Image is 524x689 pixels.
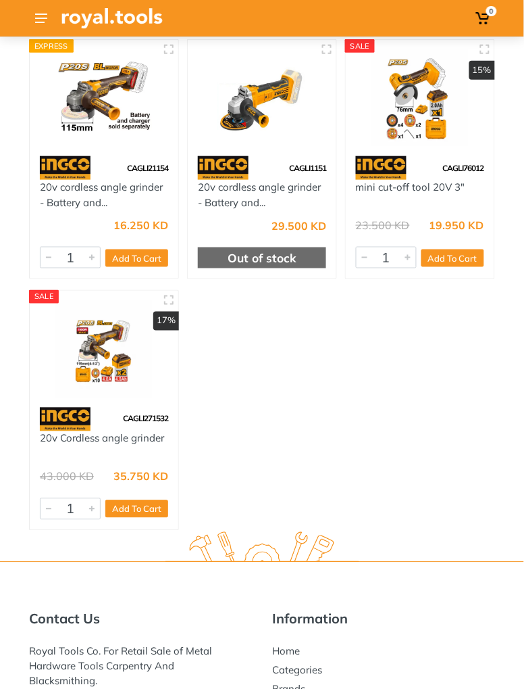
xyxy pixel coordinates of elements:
[289,163,326,173] span: CAGLI1151
[127,163,168,173] span: CAGLI21154
[345,39,375,53] div: SALE
[61,8,163,28] img: Royal Tools Logo
[40,301,168,397] img: Royal Tools - 20v Cordless angle grinder
[40,156,90,180] img: 91.webp
[271,220,326,231] div: 29.500 KD
[356,156,407,180] img: 91.webp
[198,181,321,209] a: 20v cordless angle grinder - Battery and...
[153,312,179,331] div: 17%
[443,163,484,173] span: CAGLI76012
[473,6,495,30] a: 0
[272,645,300,658] a: Home
[429,220,484,231] div: 19.950 KD
[113,471,168,482] div: 35.750 KD
[469,61,495,80] div: 15%
[113,220,168,231] div: 16.250 KD
[356,50,484,146] img: Royal Tools - mini cut-off tool 20V 3
[29,644,252,689] div: Royal Tools Co. For Retail Sale of Metal Hardware Tools Carpentry And Blacksmithing.
[105,250,168,267] button: Add To Cart
[356,220,410,231] div: 23.500 KD
[40,432,164,445] a: 20v Cordless angle grinder
[29,611,252,627] h5: Contact Us
[421,250,484,267] button: Add To Cart
[123,414,168,424] span: CAGLI271532
[198,247,326,269] div: Out of stock
[40,50,168,146] img: Royal Tools - 20v cordless angle grinder - Battery and charger not included
[356,181,465,193] a: mini cut-off tool 20V 3"
[198,50,326,146] img: Royal Tools - 20v cordless angle grinder - Battery and charger not included
[40,408,90,431] img: 91.webp
[29,39,74,53] div: Express
[272,664,322,677] a: Categories
[29,290,59,304] div: SALE
[40,181,163,209] a: 20v cordless angle grinder - Battery and...
[486,6,497,16] span: 0
[272,611,495,627] h5: Information
[198,156,248,180] img: 91.webp
[105,500,168,518] button: Add To Cart
[40,471,94,482] div: 43.000 KD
